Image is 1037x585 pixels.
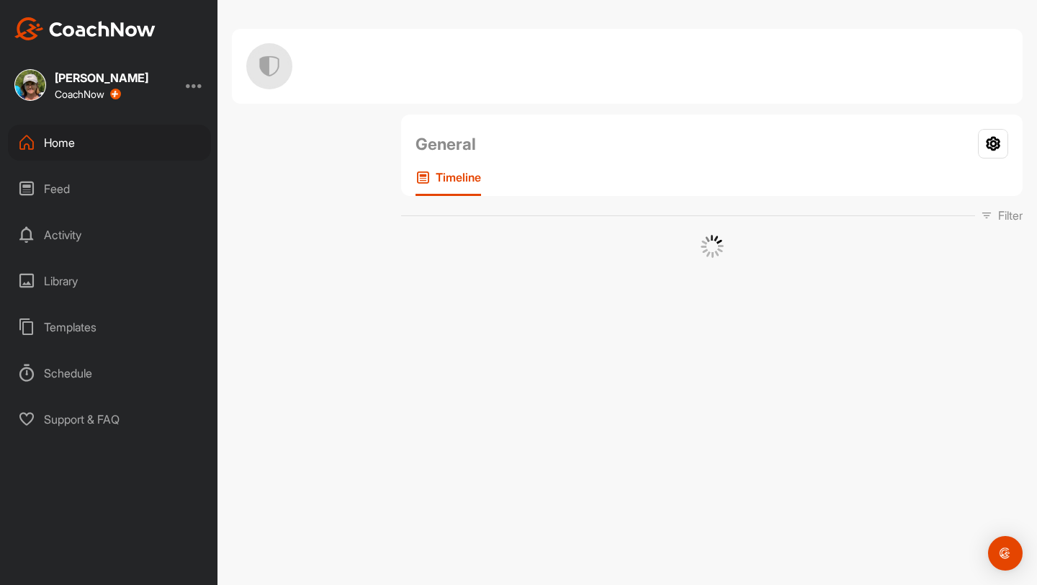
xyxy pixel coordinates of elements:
img: CoachNow [14,17,156,40]
div: Home [8,125,211,161]
div: CoachNow [55,89,121,100]
div: Feed [8,171,211,207]
p: Timeline [436,170,481,184]
div: Activity [8,217,211,253]
div: Templates [8,309,211,345]
div: Support & FAQ [8,401,211,437]
div: Library [8,263,211,299]
img: G6gVgL6ErOh57ABN0eRmCEwV0I4iEi4d8EwaPGI0tHgoAbU4EAHFLEQAh+QQFCgALACwIAA4AGAASAAAEbHDJSesaOCdk+8xg... [701,235,724,258]
div: [PERSON_NAME] [55,72,148,84]
img: group [246,43,292,89]
h2: General [416,132,476,156]
p: Filter [998,207,1023,224]
div: Open Intercom Messenger [988,536,1023,571]
img: square_db8f7d086adbe3690d9432663fb239a8.jpg [14,69,46,101]
div: Schedule [8,355,211,391]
